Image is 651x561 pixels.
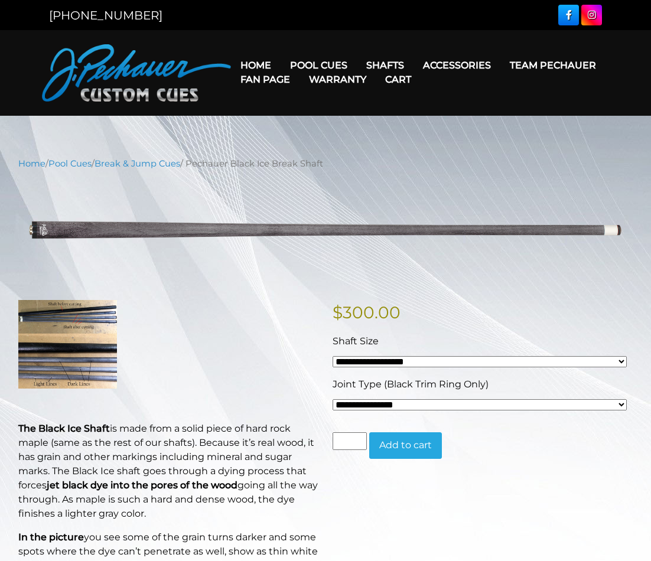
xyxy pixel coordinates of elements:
a: Home [231,50,281,80]
a: Pool Cues [48,158,92,169]
a: Home [18,158,45,169]
a: Shafts [357,50,414,80]
p: is made from a solid piece of hard rock maple (same as the rest of our shafts). Because it’s real... [18,422,318,521]
a: [PHONE_NUMBER] [49,8,162,22]
a: Cart [376,64,421,94]
a: Fan Page [231,64,300,94]
img: pechauer-black-ice-break-shaft-lightened.png [18,179,633,281]
span: Shaft Size [333,335,379,347]
a: Accessories [414,50,500,80]
button: Add to cart [369,432,442,459]
span: Joint Type (Black Trim Ring Only) [333,379,489,390]
strong: In the picture [18,531,84,543]
b: jet black dye into the pores of the wood [47,480,237,491]
span: $ [333,302,343,322]
a: Break & Jump Cues [95,158,180,169]
strong: The Black Ice Shaft [18,423,110,434]
bdi: 300.00 [333,302,401,322]
a: Team Pechauer [500,50,606,80]
a: Pool Cues [281,50,357,80]
nav: Breadcrumb [18,157,633,170]
input: Product quantity [333,432,367,450]
a: Warranty [300,64,376,94]
img: Pechauer Custom Cues [42,44,231,102]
